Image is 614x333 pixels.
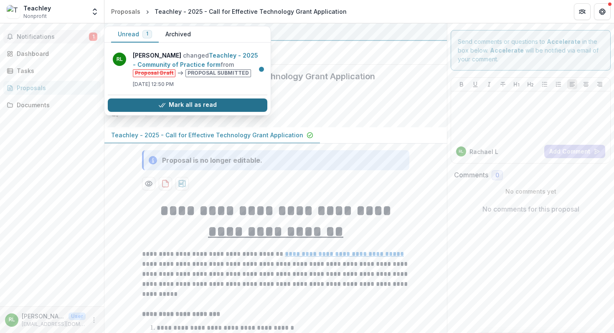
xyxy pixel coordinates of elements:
[108,5,350,18] nav: breadcrumb
[581,79,591,89] button: Align Center
[89,315,99,325] button: More
[133,51,262,77] p: changed from
[9,317,15,323] div: Rachael Labrecque
[495,172,499,179] span: 0
[3,64,101,78] a: Tasks
[175,177,189,190] button: download-proposal
[69,313,86,320] p: User
[540,79,550,89] button: Bullet List
[111,131,303,139] p: Teachley - 2025 - Call for Effective Technology Grant Application
[17,83,94,92] div: Proposals
[111,7,140,16] div: Proposals
[457,79,467,89] button: Bold
[162,155,262,165] div: Proposal is no longer editable.
[155,7,347,16] div: Teachley - 2025 - Call for Effective Technology Grant Application
[469,147,498,156] p: Rachael L
[3,81,101,95] a: Proposals
[454,187,607,196] p: No comments yet
[454,171,488,179] h2: Comments
[159,26,198,43] button: Archived
[595,79,605,89] button: Align Right
[17,101,94,109] div: Documents
[3,30,101,43] button: Notifications1
[108,5,144,18] a: Proposals
[142,177,155,190] button: Preview 84065f30-008c-4828-8532-a8a268dcd092-0.pdf
[22,320,86,328] p: [EMAIL_ADDRESS][DOMAIN_NAME]
[512,79,522,89] button: Heading 1
[553,79,563,89] button: Ordered List
[574,3,591,20] button: Partners
[544,145,605,158] button: Add Comment
[23,4,51,13] div: Teachley
[470,79,480,89] button: Underline
[484,79,494,89] button: Italicize
[7,5,20,18] img: Teachley
[525,79,535,89] button: Heading 2
[482,204,579,214] p: No comments for this proposal
[111,27,440,37] div: Accelerate
[89,33,97,41] span: 1
[3,98,101,112] a: Documents
[498,79,508,89] button: Strike
[22,312,65,320] p: [PERSON_NAME]
[133,52,258,68] a: Teachley - 2025 - Community of Practice form
[17,33,89,40] span: Notifications
[3,47,101,61] a: Dashboard
[23,13,47,20] span: Nonprofit
[17,66,94,75] div: Tasks
[17,49,94,58] div: Dashboard
[490,47,524,54] strong: Accelerate
[459,149,464,154] div: Rachael Labrecque
[594,3,611,20] button: Get Help
[567,79,577,89] button: Align Left
[89,3,101,20] button: Open entity switcher
[547,38,581,45] strong: Accelerate
[111,26,159,43] button: Unread
[108,98,267,112] button: Mark all as read
[451,30,611,71] div: Send comments or questions to in the box below. will be notified via email of your comment.
[146,31,148,37] span: 1
[159,177,172,190] button: download-proposal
